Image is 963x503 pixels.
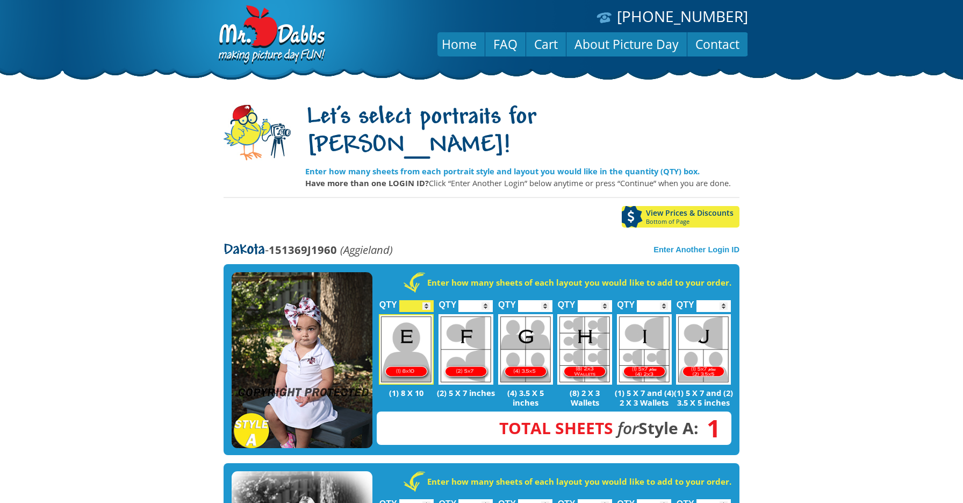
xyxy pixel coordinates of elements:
img: G [498,314,553,385]
p: (1) 5 X 7 and (4) 2 X 3 Wallets [614,388,674,407]
a: About Picture Day [566,31,687,57]
strong: Enter how many sheets of each layout you would like to add to your order. [427,476,731,487]
p: - [224,244,393,256]
label: QTY [439,288,456,315]
label: QTY [617,288,635,315]
p: (1) 8 X 10 [377,388,436,398]
a: FAQ [485,31,526,57]
p: Click “Enter Another Login” below anytime or press “Continue” when you are done. [305,177,739,189]
strong: Enter how many sheets of each layout you would like to add to your order. [427,277,731,288]
h1: Let's select portraits for [PERSON_NAME]! [305,104,739,161]
img: J [676,314,731,385]
a: View Prices & DiscountsBottom of Page [622,206,739,228]
p: (2) 5 X 7 inches [436,388,496,398]
span: Total Sheets [499,417,613,439]
p: (8) 2 X 3 Wallets [555,388,615,407]
label: QTY [558,288,576,315]
span: Dakota [224,242,265,259]
p: (4) 3.5 X 5 inches [495,388,555,407]
img: Dabbs Company [215,5,327,66]
a: [PHONE_NUMBER] [617,6,748,26]
img: F [439,314,493,385]
strong: 151369J1960 [269,242,337,257]
span: 1 [699,422,721,434]
img: I [617,314,672,385]
a: Cart [526,31,566,57]
label: QTY [379,288,397,315]
img: camera-mascot [224,105,291,160]
strong: Enter how many sheets from each portrait style and layout you would like in the quantity (QTY) box. [305,166,700,176]
label: QTY [498,288,516,315]
label: QTY [677,288,694,315]
a: Home [434,31,485,57]
strong: Have more than one LOGIN ID? [305,178,429,188]
img: E [379,314,434,385]
img: STYLE A [232,272,372,449]
span: Bottom of Page [646,218,739,225]
em: (Aggieland) [340,242,393,257]
p: (1) 5 X 7 and (2) 3.5 X 5 inches [674,388,734,407]
a: Contact [687,31,748,57]
a: Enter Another Login ID [653,245,739,254]
em: for [617,417,638,439]
strong: Style A: [499,417,699,439]
img: H [557,314,612,385]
